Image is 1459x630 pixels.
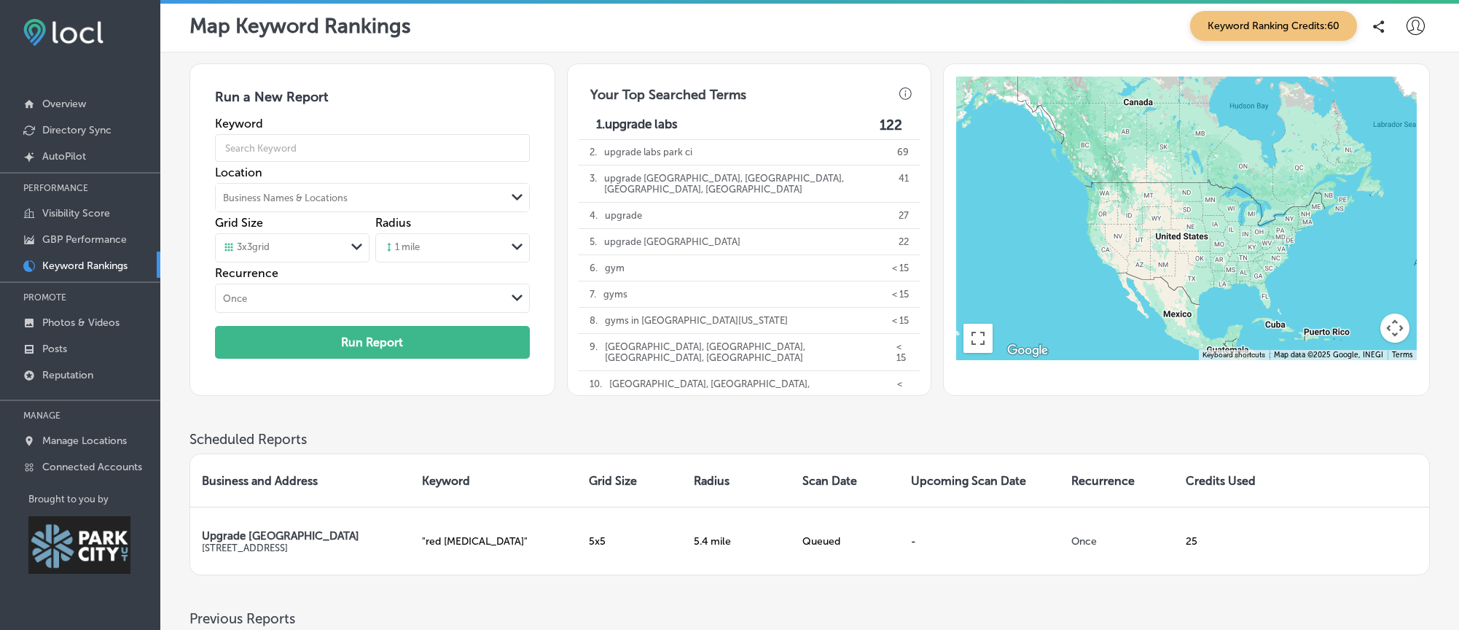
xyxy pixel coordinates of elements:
p: 3 . [590,166,597,202]
p: < 15 [892,308,909,333]
label: Recurrence [215,266,530,280]
p: 8 . [590,308,598,333]
img: fda3e92497d09a02dc62c9cd864e3231.png [23,19,103,46]
p: " red [MEDICAL_DATA] " [422,535,566,548]
th: Keyword [410,454,577,507]
th: Recurrence [1060,454,1175,507]
p: < 15 [897,371,910,408]
p: Visibility Score [42,207,110,219]
th: Business and Address [190,454,410,507]
p: 69 [897,139,909,165]
p: Reputation [42,369,93,381]
p: gyms in [GEOGRAPHIC_DATA][US_STATE] [605,308,788,333]
p: 10 . [590,371,602,408]
p: 9 . [590,334,598,370]
p: Directory Sync [42,124,112,136]
p: gym [605,255,625,281]
p: Manage Locations [42,435,127,447]
a: Open this area in Google Maps (opens a new window) [1004,341,1052,360]
td: - [899,507,1060,575]
p: 22 [899,229,909,254]
button: Keyboard shortcuts [1202,350,1265,360]
p: Once [1071,535,1163,548]
p: 1. upgrade labs [596,117,678,133]
p: [GEOGRAPHIC_DATA], [GEOGRAPHIC_DATA], [GEOGRAPHIC_DATA], [GEOGRAPHIC_DATA] [609,371,890,408]
p: 5 . [590,229,597,254]
a: Terms (opens in new tab) [1392,351,1412,359]
div: Queued [802,535,888,548]
p: 41 [899,166,909,202]
img: Park City [28,516,130,574]
label: 122 [880,117,902,133]
td: 25 [1174,507,1283,575]
p: Connected Accounts [42,461,142,473]
h3: Your Top Searched Terms [579,75,758,107]
th: Upcoming Scan Date [899,454,1060,507]
th: Scan Date [791,454,899,507]
h3: Scheduled Reports [189,431,1430,448]
p: < 15 [892,281,909,307]
label: Location [215,166,530,179]
td: 5.4 mile [682,507,790,575]
label: Grid Size [215,216,263,230]
p: 7 . [590,281,596,307]
p: Overview [42,98,86,110]
p: < 15 [896,334,909,370]
p: upgrade [GEOGRAPHIC_DATA], [GEOGRAPHIC_DATA], [GEOGRAPHIC_DATA], [GEOGRAPHIC_DATA] [604,166,891,202]
div: Once [223,293,247,304]
label: Keyword [215,117,530,131]
div: 1 mile [383,241,420,254]
p: 6 . [590,255,598,281]
p: gyms [603,281,627,307]
span: Map data ©2025 Google, INEGI [1274,351,1383,359]
p: Keyword Rankings [42,260,128,272]
p: Upgrade [GEOGRAPHIC_DATA] [202,529,399,542]
p: Photos & Videos [42,316,120,329]
img: Google [1004,341,1052,360]
th: Credits Used [1174,454,1283,507]
span: Keyword Ranking Credits: 60 [1190,11,1357,41]
div: 3 x 3 grid [223,241,270,254]
input: Search Keyword [215,128,530,168]
p: 27 [899,203,909,228]
th: Grid Size [577,454,682,507]
p: Brought to you by [28,494,160,505]
p: [STREET_ADDRESS] [202,542,399,553]
p: upgrade [605,203,642,228]
td: 5 x 5 [577,507,682,575]
p: < 15 [892,255,909,281]
h3: Run a New Report [215,89,530,117]
p: Posts [42,343,67,355]
p: GBP Performance [42,233,127,246]
button: Run Report [215,326,530,359]
button: Map camera controls [1380,314,1409,343]
label: Radius [375,216,411,230]
div: Business Names & Locations [223,192,348,203]
p: AutoPilot [42,150,86,163]
p: 2 . [590,139,597,165]
p: upgrade [GEOGRAPHIC_DATA] [604,229,740,254]
button: Toggle fullscreen view [963,324,993,353]
h3: Previous Reports [189,610,1430,627]
p: upgrade labs park ci [604,139,692,165]
p: [GEOGRAPHIC_DATA], [GEOGRAPHIC_DATA], [GEOGRAPHIC_DATA], [GEOGRAPHIC_DATA] [605,334,890,370]
p: Map Keyword Rankings [189,14,411,38]
th: Radius [682,454,790,507]
p: 4 . [590,203,598,228]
